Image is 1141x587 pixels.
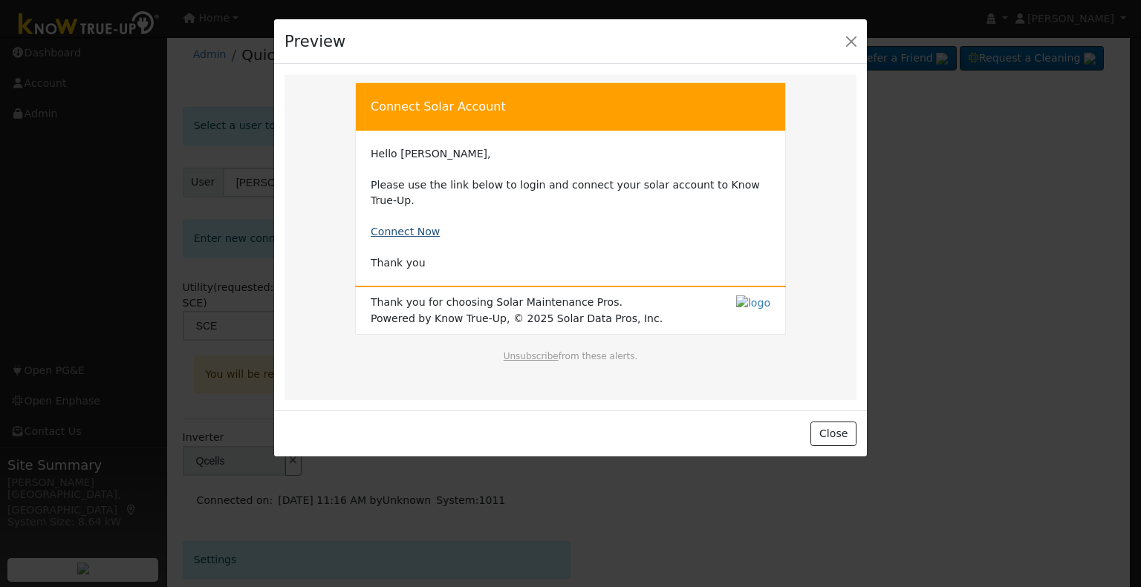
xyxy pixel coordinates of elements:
[736,295,770,311] img: logo
[371,295,663,326] span: Thank you for choosing Solar Maintenance Pros. Powered by Know True-Up, © 2025 Solar Data Pros, Inc.
[504,351,559,361] a: Unsubscribe
[841,30,862,51] button: Close
[370,350,771,378] td: from these alerts.
[285,30,345,53] h4: Preview
[371,146,770,272] td: Hello [PERSON_NAME], Please use the link below to login and connect your solar account to Know Tr...
[356,82,786,131] td: Connect Solar Account
[371,226,440,237] a: Connect Now
[810,422,856,447] button: Close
